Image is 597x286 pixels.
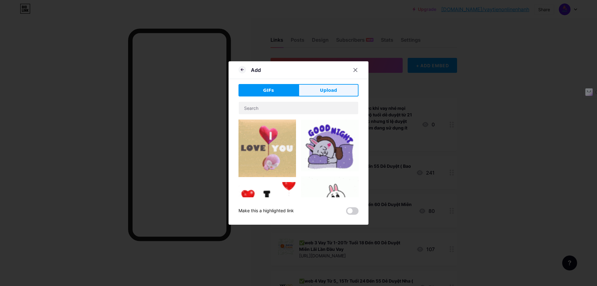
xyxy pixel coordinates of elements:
[298,84,359,96] button: Upload
[238,182,296,240] img: Gihpy
[239,102,358,114] input: Search
[238,207,294,215] div: Make this a highlighted link
[263,87,274,94] span: GIFs
[251,66,261,74] div: Add
[238,120,296,177] img: Gihpy
[320,87,337,94] span: Upload
[238,84,298,96] button: GIFs
[301,176,359,226] img: Gihpy
[301,120,359,171] img: Gihpy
